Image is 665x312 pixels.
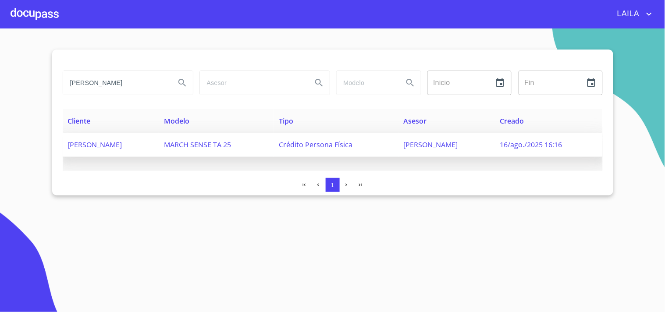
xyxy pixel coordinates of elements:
[326,178,340,192] button: 1
[164,116,189,126] span: Modelo
[63,71,168,95] input: search
[68,140,122,149] span: [PERSON_NAME]
[611,7,654,21] button: account of current user
[172,72,193,93] button: Search
[309,72,330,93] button: Search
[404,140,458,149] span: [PERSON_NAME]
[279,140,352,149] span: Crédito Persona Física
[611,7,644,21] span: LAILA
[404,116,427,126] span: Asesor
[164,140,231,149] span: MARCH SENSE TA 25
[400,72,421,93] button: Search
[279,116,293,126] span: Tipo
[331,182,334,188] span: 1
[337,71,396,95] input: search
[500,140,562,149] span: 16/ago./2025 16:16
[68,116,91,126] span: Cliente
[500,116,524,126] span: Creado
[200,71,305,95] input: search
